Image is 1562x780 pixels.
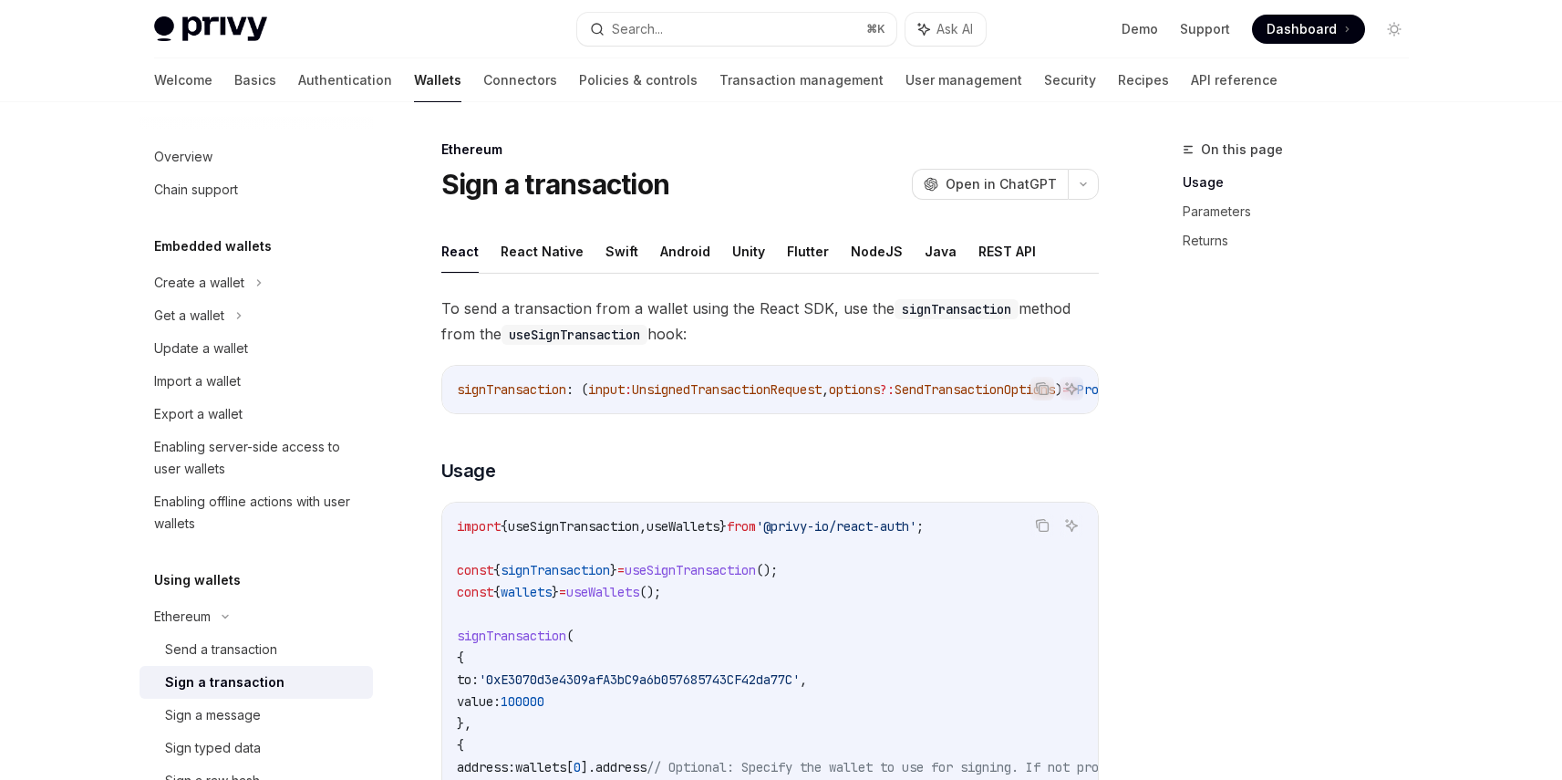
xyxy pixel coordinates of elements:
span: // Optional: Specify the wallet to use for signing. If not provided, the first wallet will be used. [647,759,1369,775]
span: { [493,584,501,600]
img: light logo [154,16,267,42]
button: Unity [732,230,765,273]
span: ; [916,518,924,535]
span: (); [756,562,778,578]
button: NodeJS [851,230,903,273]
button: Ask AI [905,13,986,46]
div: Sign a message [165,704,261,726]
a: Dashboard [1252,15,1365,44]
a: Enabling server-side access to user wallets [140,431,373,485]
a: Usage [1183,168,1423,197]
span: (); [639,584,661,600]
span: On this page [1201,139,1283,161]
span: Open in ChatGPT [946,175,1057,193]
div: Ethereum [441,140,1099,159]
span: signTransaction [457,381,566,398]
div: Import a wallet [154,370,241,392]
button: Swift [605,230,638,273]
h5: Embedded wallets [154,235,272,257]
div: Get a wallet [154,305,224,327]
button: React [441,230,479,273]
span: value: [457,693,501,710]
button: Copy the contents from the code block [1030,514,1054,537]
span: to: [457,671,479,688]
a: Connectors [483,58,557,102]
span: SendTransactionOptions [895,381,1055,398]
button: Java [925,230,957,273]
button: Open in ChatGPT [912,169,1068,200]
span: input [588,381,625,398]
span: Usage [441,458,496,484]
span: '0xE3070d3e4309afA3bC9a6b057685743CF42da77C' [479,671,800,688]
button: Android [660,230,710,273]
a: Basics [234,58,276,102]
span: address: [457,759,515,775]
button: Ask AI [1060,514,1083,537]
a: Demo [1122,20,1158,38]
span: : ( [566,381,588,398]
span: : [625,381,632,398]
div: Chain support [154,179,238,201]
a: Sign typed data [140,732,373,764]
span: Dashboard [1267,20,1337,38]
a: Sign a transaction [140,666,373,699]
div: Export a wallet [154,403,243,425]
button: REST API [978,230,1036,273]
code: useSignTransaction [502,325,647,345]
span: signTransaction [457,628,566,644]
span: { [457,737,464,754]
a: Policies & controls [579,58,698,102]
span: { [501,518,508,535]
a: Authentication [298,58,392,102]
span: import [457,518,501,535]
span: 0 [574,759,581,775]
a: Security [1044,58,1096,102]
span: To send a transaction from a wallet using the React SDK, use the method from the hook: [441,296,1099,347]
a: Overview [140,140,373,173]
a: Returns [1183,226,1423,255]
span: options [829,381,880,398]
div: Send a transaction [165,639,277,660]
span: const [457,562,493,578]
span: }, [457,715,471,732]
span: useWallets [566,584,639,600]
div: Enabling offline actions with user wallets [154,491,362,535]
span: ⌘ K [866,22,885,36]
span: } [552,584,559,600]
span: , [822,381,829,398]
span: wallets [515,759,566,775]
a: Support [1180,20,1230,38]
span: ]. [581,759,595,775]
a: Wallets [414,58,461,102]
code: signTransaction [895,299,1019,319]
button: Flutter [787,230,829,273]
a: Send a transaction [140,633,373,666]
a: Transaction management [719,58,884,102]
div: Ethereum [154,606,211,628]
span: '@privy-io/react-auth' [756,518,916,535]
span: 100000 [501,693,544,710]
button: Copy the contents from the code block [1030,377,1054,400]
a: User management [905,58,1022,102]
span: useWallets [647,518,719,535]
div: Update a wallet [154,338,248,359]
span: ( [566,628,574,644]
span: UnsignedTransactionRequest [632,381,822,398]
span: ?: [880,381,895,398]
button: Ask AI [1060,377,1083,400]
a: Parameters [1183,197,1423,226]
span: { [457,650,464,666]
span: Ask AI [936,20,973,38]
div: Sign typed data [165,737,261,759]
button: React Native [501,230,584,273]
button: Search...⌘K [577,13,896,46]
button: Toggle dark mode [1380,15,1409,44]
span: address [595,759,647,775]
a: Update a wallet [140,332,373,365]
a: Welcome [154,58,212,102]
a: Enabling offline actions with user wallets [140,485,373,540]
span: } [610,562,617,578]
span: from [727,518,756,535]
h1: Sign a transaction [441,168,670,201]
a: Chain support [140,173,373,206]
